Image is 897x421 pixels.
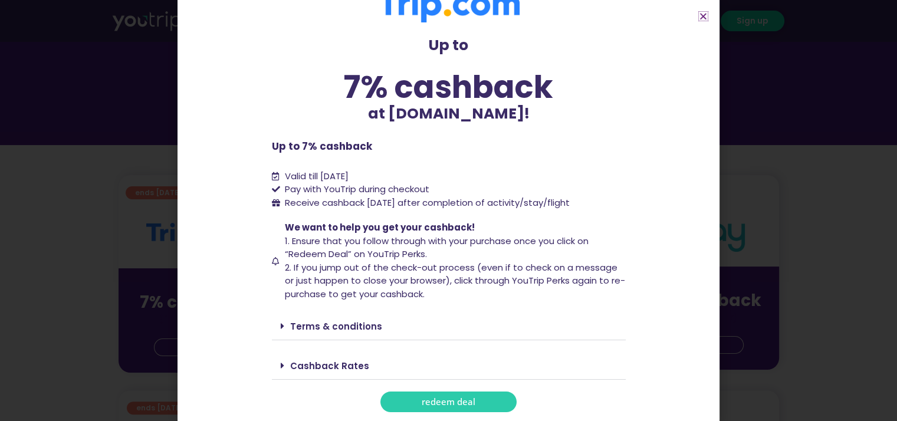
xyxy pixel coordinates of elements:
[290,360,369,372] a: Cashback Rates
[282,183,429,196] span: Pay with YouTrip during checkout
[272,313,626,340] div: Terms & conditions
[380,392,517,412] a: redeem deal
[285,170,349,182] span: Valid till [DATE]
[422,397,475,406] span: redeem deal
[272,352,626,380] div: Cashback Rates
[285,221,475,233] span: We want to help you get your cashback!
[285,235,589,261] span: 1. Ensure that you follow through with your purchase once you click on “Redeem Deal” on YouTrip P...
[272,103,626,125] p: at [DOMAIN_NAME]!
[285,261,625,300] span: 2. If you jump out of the check-out process (even if to check on a message or just happen to clos...
[290,320,382,333] a: Terms & conditions
[272,71,626,103] div: 7% cashback
[699,12,708,21] a: Close
[272,34,626,57] p: Up to
[285,196,570,209] span: Receive cashback [DATE] after completion of activity/stay/flight
[272,139,372,153] b: Up to 7% cashback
